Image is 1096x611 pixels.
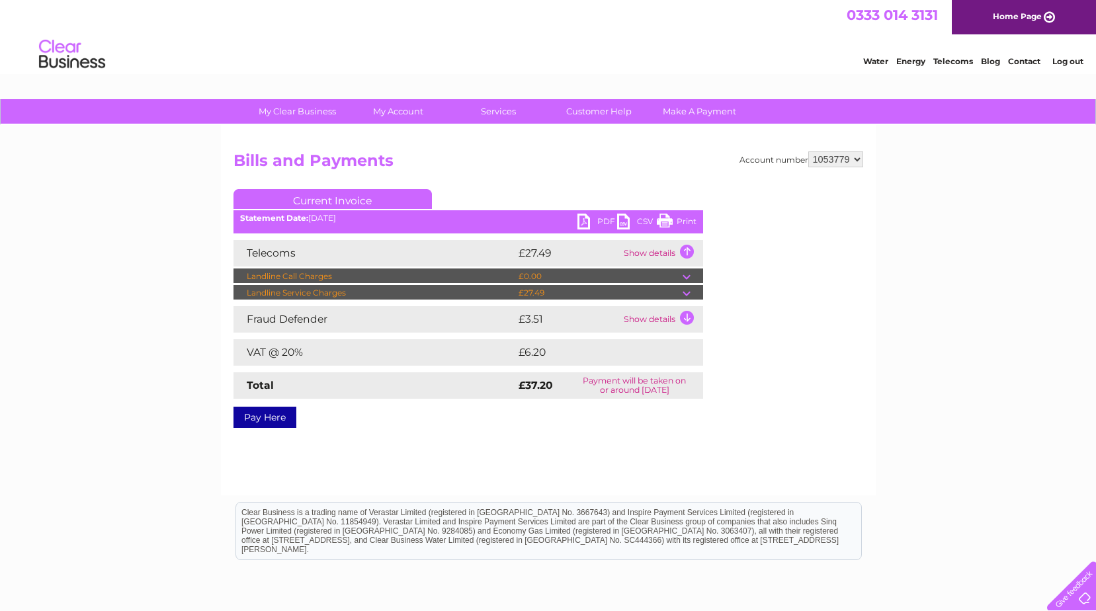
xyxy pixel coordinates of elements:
[240,213,308,223] b: Statement Date:
[444,99,553,124] a: Services
[243,99,352,124] a: My Clear Business
[236,7,861,64] div: Clear Business is a trading name of Verastar Limited (registered in [GEOGRAPHIC_DATA] No. 3667643...
[577,214,617,233] a: PDF
[233,339,515,366] td: VAT @ 20%
[739,151,863,167] div: Account number
[233,268,515,284] td: Landline Call Charges
[933,56,973,66] a: Telecoms
[233,189,432,209] a: Current Invoice
[233,151,863,177] h2: Bills and Payments
[1052,56,1083,66] a: Log out
[38,34,106,75] img: logo.png
[896,56,925,66] a: Energy
[233,285,515,301] td: Landline Service Charges
[847,7,938,23] a: 0333 014 3131
[247,379,274,391] strong: Total
[981,56,1000,66] a: Blog
[233,306,515,333] td: Fraud Defender
[1008,56,1040,66] a: Contact
[515,268,683,284] td: £0.00
[515,285,683,301] td: £27.49
[515,306,620,333] td: £3.51
[620,306,703,333] td: Show details
[233,407,296,428] a: Pay Here
[657,214,696,233] a: Print
[515,339,672,366] td: £6.20
[515,240,620,266] td: £27.49
[519,379,553,391] strong: £37.20
[645,99,754,124] a: Make A Payment
[544,99,653,124] a: Customer Help
[343,99,452,124] a: My Account
[233,214,703,223] div: [DATE]
[620,240,703,266] td: Show details
[617,214,657,233] a: CSV
[863,56,888,66] a: Water
[566,372,703,399] td: Payment will be taken on or around [DATE]
[233,240,515,266] td: Telecoms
